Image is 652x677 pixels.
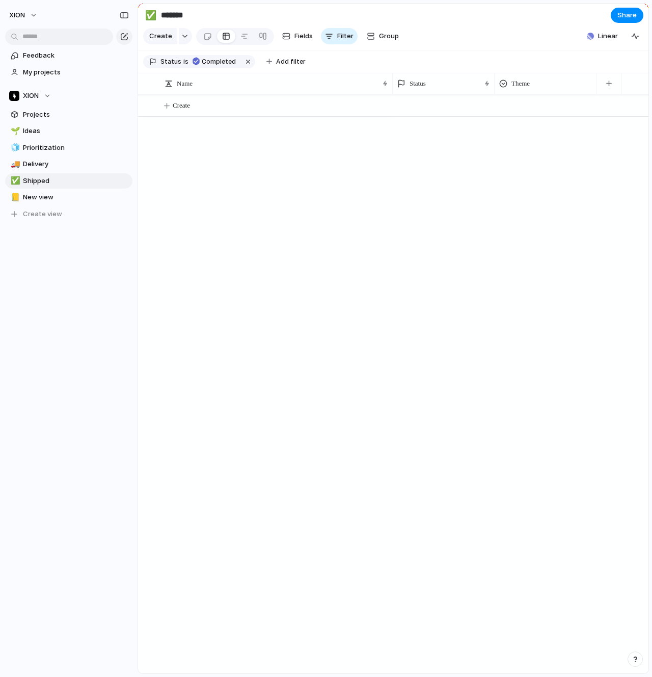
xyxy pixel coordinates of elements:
span: XION [23,91,39,101]
button: is [181,56,191,67]
a: 📒New view [5,190,132,205]
div: 🧊 [11,142,18,153]
button: 🌱 [9,126,19,136]
a: 🚚Delivery [5,157,132,172]
span: Group [379,31,399,41]
button: Fields [278,28,317,44]
span: is [183,57,188,66]
div: ✅ [145,8,156,22]
div: ✅ [11,175,18,187]
span: Projects [23,110,129,120]
a: Projects [5,107,132,122]
button: XION [5,88,132,103]
a: ✅Shipped [5,173,132,189]
button: Completed [189,56,242,67]
span: Feedback [23,50,129,61]
button: Create [143,28,177,44]
button: Create view [5,206,132,222]
a: 🧊Prioritization [5,140,132,155]
span: Linear [598,31,618,41]
span: Status [160,57,181,66]
button: ✅ [9,176,19,186]
div: 📒 [11,192,18,203]
button: Add filter [260,55,312,69]
span: My projects [23,67,129,77]
button: Group [362,28,404,44]
button: Filter [321,28,358,44]
span: Create [173,100,190,111]
a: My projects [5,65,132,80]
span: Create view [23,209,62,219]
button: ✅ [143,7,159,23]
div: 🌱 [11,125,18,137]
a: 🌱Ideas [5,123,132,139]
button: Share [611,8,643,23]
span: Status [410,79,426,89]
a: Feedback [5,48,132,63]
span: Ideas [23,126,129,136]
button: 🧊 [9,143,19,153]
span: New view [23,192,129,202]
button: 🚚 [9,159,19,169]
span: Add filter [276,57,306,66]
span: Filter [337,31,354,41]
span: Completed [202,57,236,66]
span: Name [177,79,193,89]
span: Theme [511,79,530,89]
button: 📒 [9,192,19,202]
span: Shipped [23,176,129,186]
span: Delivery [23,159,129,169]
span: Fields [294,31,313,41]
span: Create [149,31,172,41]
span: XION [9,10,25,20]
button: XION [5,7,43,23]
button: Linear [583,29,622,44]
span: Prioritization [23,143,129,153]
span: Share [617,10,637,20]
div: 🚚 [11,159,18,170]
